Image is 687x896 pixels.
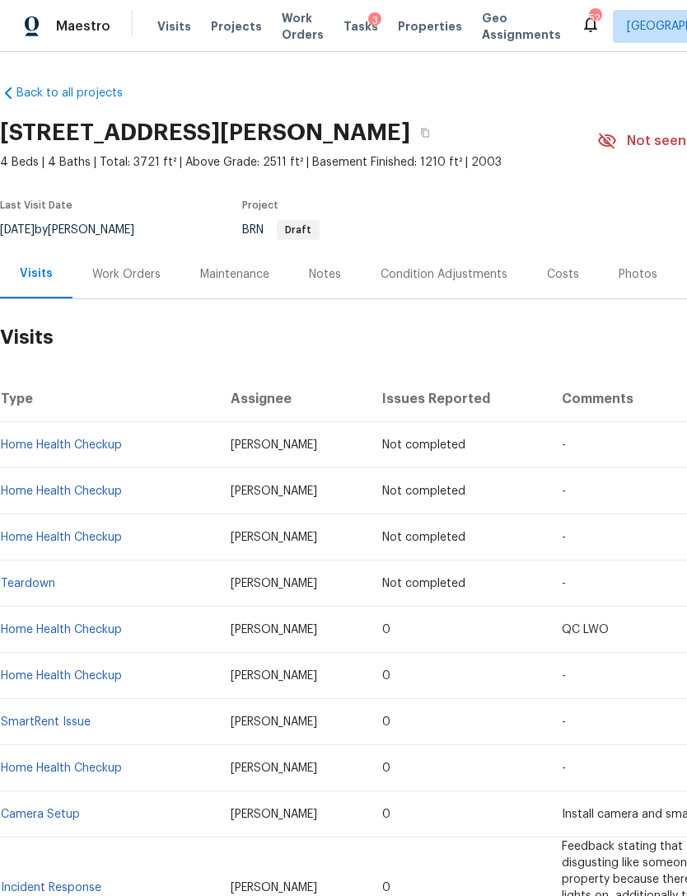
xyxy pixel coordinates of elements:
a: Home Health Checkup [1,762,122,774]
span: Tasks [343,21,378,32]
span: BRN [242,224,320,236]
span: - [562,716,566,728]
span: - [562,439,566,451]
span: Projects [211,18,262,35]
a: Home Health Checkup [1,486,122,497]
span: [PERSON_NAME] [231,624,317,636]
span: 0 [382,670,390,682]
span: Draft [278,225,318,235]
a: Home Health Checkup [1,439,122,451]
span: 0 [382,716,390,728]
div: Condition Adjustments [381,266,507,283]
span: 0 [382,882,390,894]
span: [PERSON_NAME] [231,762,317,774]
span: Not completed [382,486,465,497]
span: Project [242,200,278,210]
div: Photos [619,266,657,283]
span: [PERSON_NAME] [231,670,317,682]
div: Visits [20,265,53,282]
div: Costs [547,266,579,283]
span: Not completed [382,532,465,543]
span: - [562,532,566,543]
a: Teardown [1,578,55,589]
span: Work Orders [282,10,324,43]
button: Copy Address [410,118,440,148]
span: 0 [382,762,390,774]
a: SmartRent Issue [1,716,91,728]
div: Notes [309,266,341,283]
th: Issues Reported [369,376,549,422]
span: Not completed [382,439,465,451]
div: 3 [368,12,381,29]
span: 0 [382,809,390,820]
span: - [562,578,566,589]
span: - [562,486,566,497]
span: [PERSON_NAME] [231,532,317,543]
a: Camera Setup [1,809,80,820]
span: Visits [157,18,191,35]
span: [PERSON_NAME] [231,882,317,894]
span: [PERSON_NAME] [231,486,317,497]
div: Maintenance [200,266,269,283]
th: Assignee [217,376,369,422]
a: Incident Response [1,882,101,894]
span: Properties [398,18,462,35]
span: - [562,670,566,682]
span: QC LWO [562,624,609,636]
a: Home Health Checkup [1,532,122,543]
span: 0 [382,624,390,636]
span: [PERSON_NAME] [231,439,317,451]
div: 52 [589,10,601,26]
span: - [562,762,566,774]
span: [PERSON_NAME] [231,716,317,728]
div: Work Orders [92,266,161,283]
span: [PERSON_NAME] [231,809,317,820]
a: Home Health Checkup [1,670,122,682]
span: [PERSON_NAME] [231,578,317,589]
span: Not completed [382,578,465,589]
span: Maestro [56,18,110,35]
a: Home Health Checkup [1,624,122,636]
span: Geo Assignments [482,10,561,43]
